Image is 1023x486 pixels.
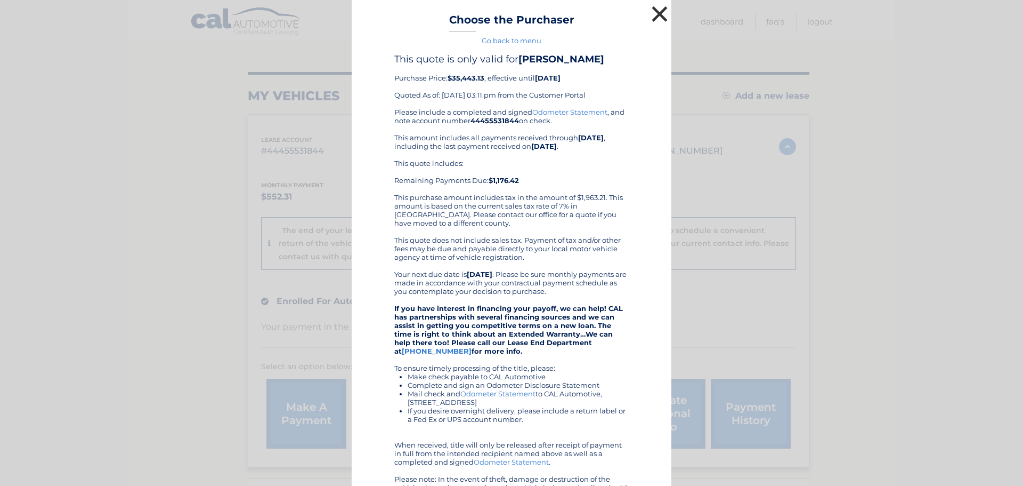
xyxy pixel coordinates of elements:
strong: If you have interest in financing your payoff, we can help! CAL has partnerships with several fin... [394,304,623,355]
li: Mail check and to CAL Automotive, [STREET_ADDRESS] [408,389,629,407]
b: [DATE] [578,133,604,142]
a: Go back to menu [482,36,541,45]
li: If you desire overnight delivery, please include a return label or a Fed Ex or UPS account number. [408,407,629,424]
a: [PHONE_NUMBER] [402,347,472,355]
a: Odometer Statement [460,389,535,398]
div: Purchase Price: , effective until Quoted As of: [DATE] 03:11 pm from the Customer Portal [394,53,629,108]
b: [PERSON_NAME] [518,53,604,65]
b: [DATE] [535,74,561,82]
button: × [649,3,670,25]
b: $35,443.13 [448,74,484,82]
b: [DATE] [531,142,557,150]
b: [DATE] [467,270,492,278]
div: This quote includes: Remaining Payments Due: This purchase amount includes tax in the amount of $... [394,159,629,227]
a: Odometer Statement [532,108,607,116]
b: $1,176.42 [489,176,519,185]
li: Complete and sign an Odometer Disclosure Statement [408,381,629,389]
h4: This quote is only valid for [394,53,629,65]
li: Make check payable to CAL Automotive [408,372,629,381]
h3: Choose the Purchaser [449,13,574,32]
b: 44455531844 [470,116,519,125]
a: Odometer Statement [474,458,549,466]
